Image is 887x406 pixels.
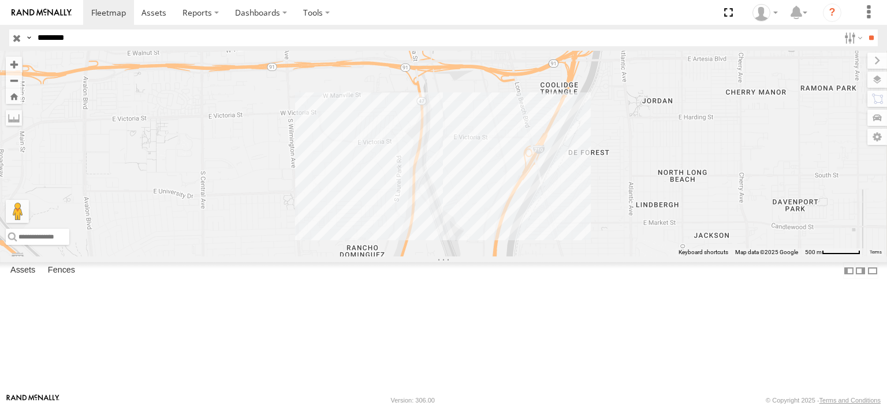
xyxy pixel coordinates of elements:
a: Visit our Website [6,394,59,406]
label: Hide Summary Table [867,262,878,279]
img: rand-logo.svg [12,9,72,17]
label: Dock Summary Table to the Left [843,262,855,279]
label: Measure [6,110,22,126]
button: Keyboard shortcuts [679,248,728,256]
label: Search Filter Options [840,29,864,46]
button: Zoom Home [6,88,22,104]
label: Dock Summary Table to the Right [855,262,866,279]
div: Zulema McIntosch [748,4,782,21]
label: Assets [5,263,41,279]
button: Zoom in [6,57,22,72]
label: Fences [42,263,81,279]
button: Drag Pegman onto the map to open Street View [6,200,29,223]
div: Version: 306.00 [391,397,435,404]
span: Map data ©2025 Google [735,249,798,255]
button: Map Scale: 500 m per 63 pixels [802,248,864,256]
button: Zoom out [6,72,22,88]
span: 500 m [805,249,822,255]
label: Map Settings [867,129,887,145]
a: Terms (opens in new tab) [870,249,882,254]
label: Search Query [24,29,33,46]
a: Terms and Conditions [819,397,881,404]
i: ? [823,3,841,22]
div: © Copyright 2025 - [766,397,881,404]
